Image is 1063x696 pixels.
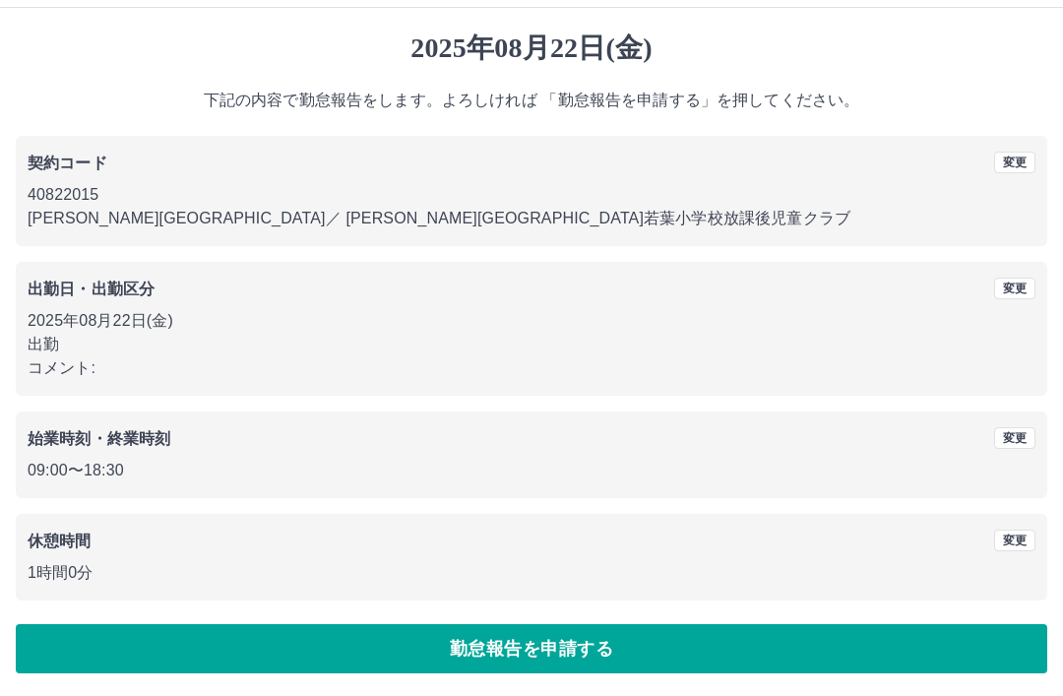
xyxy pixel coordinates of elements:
button: 勤怠報告を申請する [16,624,1047,673]
p: 1時間0分 [28,561,1035,585]
b: 休憩時間 [28,533,92,549]
button: 変更 [994,278,1035,299]
button: 変更 [994,530,1035,551]
button: 変更 [994,427,1035,449]
b: 契約コード [28,155,107,171]
b: 始業時刻・終業時刻 [28,430,170,447]
p: 下記の内容で勤怠報告をします。よろしければ 「勤怠報告を申請する」を押してください。 [16,89,1047,112]
p: 出勤 [28,333,1035,356]
p: [PERSON_NAME][GEOGRAPHIC_DATA] ／ [PERSON_NAME][GEOGRAPHIC_DATA]若葉小学校放課後児童クラブ [28,207,1035,230]
button: 変更 [994,152,1035,173]
p: 09:00 〜 18:30 [28,459,1035,482]
p: コメント: [28,356,1035,380]
p: 2025年08月22日(金) [28,309,1035,333]
h1: 2025年08月22日(金) [16,32,1047,65]
p: 40822015 [28,183,1035,207]
b: 出勤日・出勤区分 [28,281,155,297]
